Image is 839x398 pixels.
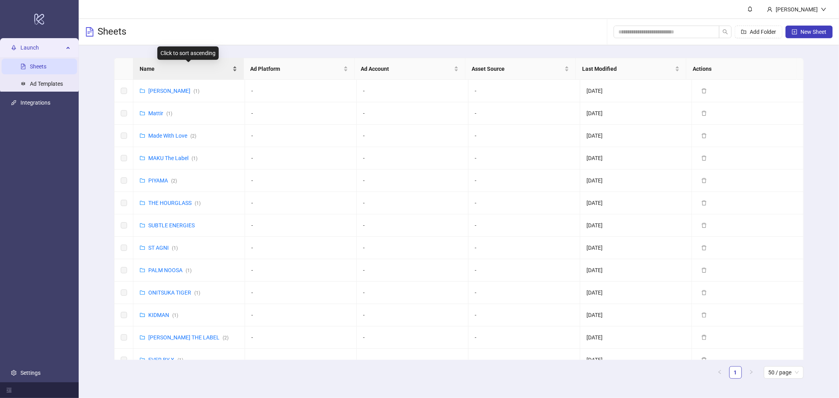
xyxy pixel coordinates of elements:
span: rocket [11,45,17,50]
td: - [357,259,468,282]
span: user [767,7,773,12]
button: left [714,366,726,379]
span: folder [140,178,145,183]
td: [DATE] [580,326,692,349]
a: PIYAMA(2) [148,177,177,184]
h3: Sheets [98,26,126,38]
span: delete [701,267,707,273]
li: Next Page [745,366,758,379]
td: - [245,80,357,102]
td: - [245,282,357,304]
td: - [357,237,468,259]
td: [DATE] [580,349,692,371]
td: [DATE] [580,214,692,237]
span: folder [140,200,145,206]
span: file-text [85,27,94,37]
td: - [468,214,580,237]
a: SUBTLE ENERGIES [148,222,195,228]
span: ( 1 ) [186,268,192,273]
span: folder [140,290,145,295]
th: Last Modified [576,58,686,80]
th: Ad Platform [244,58,354,80]
div: [PERSON_NAME] [773,5,821,14]
a: Integrations [20,99,50,106]
span: delete [701,335,707,340]
span: Last Modified [582,64,673,73]
td: - [468,170,580,192]
span: left [717,370,722,374]
a: THE HOURGLASS(1) [148,200,201,206]
span: folder [140,133,145,138]
td: - [468,349,580,371]
td: - [468,282,580,304]
span: folder [140,335,145,340]
a: ONITSUKA TIGER(1) [148,289,200,296]
td: - [357,304,468,326]
span: ( 1 ) [166,111,172,116]
td: - [468,80,580,102]
span: delete [701,155,707,161]
td: - [357,349,468,371]
span: New Sheet [800,29,826,35]
span: delete [701,178,707,183]
a: 1 [730,367,741,378]
span: ( 1 ) [192,156,197,161]
button: New Sheet [786,26,833,38]
span: folder [140,245,145,251]
td: - [245,259,357,282]
button: Add Folder [735,26,782,38]
span: delete [701,357,707,363]
span: delete [701,245,707,251]
td: [DATE] [580,259,692,282]
span: delete [701,312,707,318]
a: Mattir(1) [148,110,172,116]
span: ( 1 ) [172,245,178,251]
span: ( 1 ) [194,88,199,94]
a: Ad Templates [30,81,63,87]
td: - [468,326,580,349]
div: Page Size [764,366,804,379]
span: search [723,29,728,35]
span: delete [701,290,707,295]
td: - [357,214,468,237]
span: folder [140,111,145,116]
td: [DATE] [580,80,692,102]
span: folder [140,155,145,161]
a: Made With Love(2) [148,133,196,139]
span: delete [701,133,707,138]
th: Actions [686,58,797,80]
span: ( 1 ) [177,357,183,363]
td: - [245,214,357,237]
li: Previous Page [714,366,726,379]
td: - [468,102,580,125]
td: - [245,170,357,192]
span: folder [140,357,145,363]
td: [DATE] [580,147,692,170]
td: [DATE] [580,192,692,214]
li: 1 [729,366,742,379]
span: delete [701,111,707,116]
span: Launch [20,40,64,55]
td: - [357,282,468,304]
td: [DATE] [580,102,692,125]
td: - [245,147,357,170]
td: [DATE] [580,304,692,326]
a: EVER BY X(1) [148,357,183,363]
td: [DATE] [580,170,692,192]
span: plus-square [792,29,797,35]
span: ( 1 ) [194,290,200,296]
td: - [245,349,357,371]
td: [DATE] [580,125,692,147]
td: - [357,192,468,214]
td: - [357,125,468,147]
td: - [357,170,468,192]
span: ( 1 ) [195,201,201,206]
span: right [749,370,754,374]
span: ( 2 ) [190,133,196,139]
span: delete [701,88,707,94]
td: - [357,80,468,102]
td: - [245,102,357,125]
td: - [245,326,357,349]
td: - [468,192,580,214]
td: - [468,304,580,326]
